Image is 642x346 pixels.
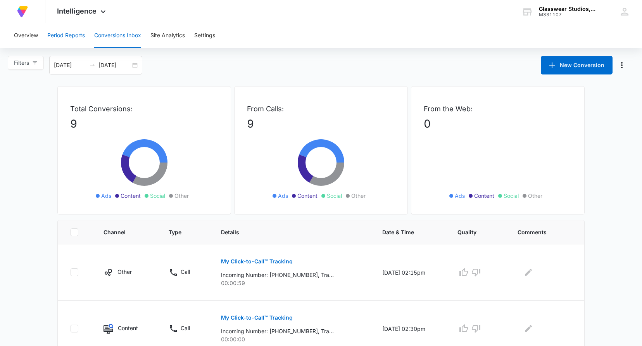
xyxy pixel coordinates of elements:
[539,12,595,17] div: account id
[150,192,165,200] span: Social
[181,324,190,332] p: Call
[221,335,363,343] p: 00:00:00
[121,192,141,200] span: Content
[541,56,613,74] button: New Conversion
[57,7,97,15] span: Intelligence
[8,56,44,70] button: Filters
[247,104,395,114] p: From Calls:
[98,61,131,69] input: End date
[221,259,293,264] p: My Click-to-Call™ Tracking
[474,192,494,200] span: Content
[278,192,288,200] span: Ads
[14,59,29,67] span: Filters
[457,228,487,236] span: Quality
[181,268,190,276] p: Call
[351,192,366,200] span: Other
[221,279,363,287] p: 00:00:59
[522,266,535,279] button: Edit Comments
[94,23,141,48] button: Conversions Inbox
[528,192,542,200] span: Other
[104,228,139,236] span: Channel
[150,23,185,48] button: Site Analytics
[14,23,38,48] button: Overview
[89,62,95,68] span: to
[47,23,85,48] button: Period Reports
[101,192,111,200] span: Ads
[70,104,218,114] p: Total Conversions:
[221,228,352,236] span: Details
[70,116,218,132] p: 9
[297,192,318,200] span: Content
[221,271,334,279] p: Incoming Number: [PHONE_NUMBER], Tracking Number: [PHONE_NUMBER], Ring To: [PHONE_NUMBER], Caller...
[247,116,395,132] p: 9
[539,6,595,12] div: account name
[522,322,535,335] button: Edit Comments
[221,308,293,327] button: My Click-to-Call™ Tracking
[16,5,29,19] img: Volusion
[118,324,138,332] p: Content
[221,252,293,271] button: My Click-to-Call™ Tracking
[54,61,86,69] input: Start date
[117,268,132,276] p: Other
[221,327,334,335] p: Incoming Number: [PHONE_NUMBER], Tracking Number: [PHONE_NUMBER], Ring To: [PHONE_NUMBER], Caller...
[194,23,215,48] button: Settings
[382,228,428,236] span: Date & Time
[89,62,95,68] span: swap-right
[616,59,628,71] button: Manage Numbers
[504,192,519,200] span: Social
[424,116,572,132] p: 0
[373,244,449,301] td: [DATE] 02:15pm
[169,228,191,236] span: Type
[327,192,342,200] span: Social
[221,315,293,320] p: My Click-to-Call™ Tracking
[174,192,189,200] span: Other
[424,104,572,114] p: From the Web:
[518,228,561,236] span: Comments
[455,192,465,200] span: Ads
